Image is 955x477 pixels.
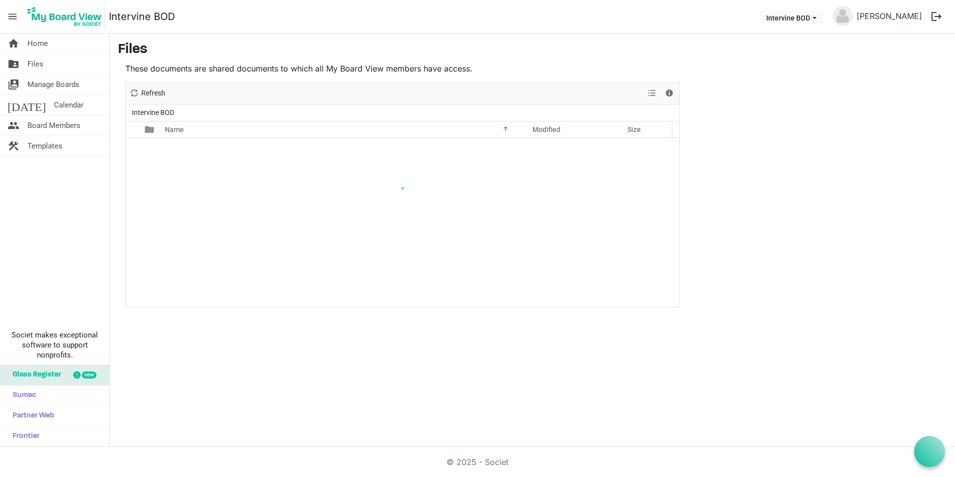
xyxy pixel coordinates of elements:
[853,6,926,26] a: [PERSON_NAME]
[7,136,19,156] span: construction
[118,41,947,58] h3: Files
[447,457,508,467] a: © 2025 - Societ
[3,7,22,26] span: menu
[7,426,39,446] span: Frontier
[24,4,105,29] img: My Board View Logo
[27,136,62,156] span: Templates
[125,62,680,74] p: These documents are shared documents to which all My Board View members have access.
[7,54,19,74] span: folder_shared
[7,365,61,385] span: Glass Register
[760,10,823,24] button: Intervine BOD dropdownbutton
[24,4,109,29] a: My Board View Logo
[7,74,19,94] span: switch_account
[7,115,19,135] span: people
[7,385,36,405] span: Sumac
[109,6,175,26] a: Intervine BOD
[7,406,54,426] span: Partner Web
[27,54,43,74] span: Files
[54,95,83,115] span: Calendar
[27,115,80,135] span: Board Members
[4,330,105,360] span: Societ makes exceptional software to support nonprofits.
[7,33,19,53] span: home
[27,74,79,94] span: Manage Boards
[926,6,947,27] button: logout
[7,95,46,115] span: [DATE]
[27,33,48,53] span: Home
[82,371,96,378] div: new
[833,6,853,26] img: no-profile-picture.svg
